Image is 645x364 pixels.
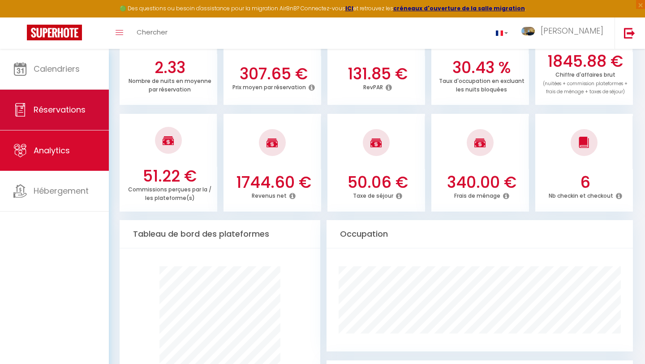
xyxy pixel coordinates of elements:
[541,25,603,36] span: [PERSON_NAME]
[332,65,423,83] h3: 131.85 €
[129,75,211,93] p: Nombre de nuits en moyenne par réservation
[543,69,628,95] p: Chiffre d'affaires brut
[137,27,168,37] span: Chercher
[125,58,215,77] h3: 2.33
[540,173,631,192] h3: 6
[436,173,527,192] h3: 340.00 €
[120,220,320,248] div: Tableau de bord des plateformes
[393,4,525,12] a: créneaux d'ouverture de la salle migration
[454,190,500,199] p: Frais de ménage
[543,80,628,95] span: (nuitées + commission plateformes + frais de ménage + taxes de séjour)
[34,63,80,74] span: Calendriers
[27,25,82,40] img: Super Booking
[439,75,525,93] p: Taux d'occupation en excluant les nuits bloquées
[436,58,527,77] h3: 30.43 %
[34,185,89,196] span: Hébergement
[34,104,86,115] span: Réservations
[549,190,613,199] p: Nb checkin et checkout
[7,4,34,30] button: Ouvrir le widget de chat LiveChat
[125,167,215,186] h3: 51.22 €
[327,220,633,248] div: Occupation
[515,17,615,49] a: ... [PERSON_NAME]
[34,145,70,156] span: Analytics
[232,82,306,91] p: Prix moyen par réservation
[353,190,393,199] p: Taxe de séjour
[228,65,319,83] h3: 307.65 €
[363,82,383,91] p: RevPAR
[332,173,423,192] h3: 50.06 €
[228,173,319,192] h3: 1744.60 €
[521,27,535,35] img: ...
[252,190,287,199] p: Revenus net
[540,52,631,71] h3: 1845.88 €
[128,184,211,202] p: Commissions perçues par la / les plateforme(s)
[130,17,174,49] a: Chercher
[624,27,635,39] img: logout
[345,4,353,12] a: ICI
